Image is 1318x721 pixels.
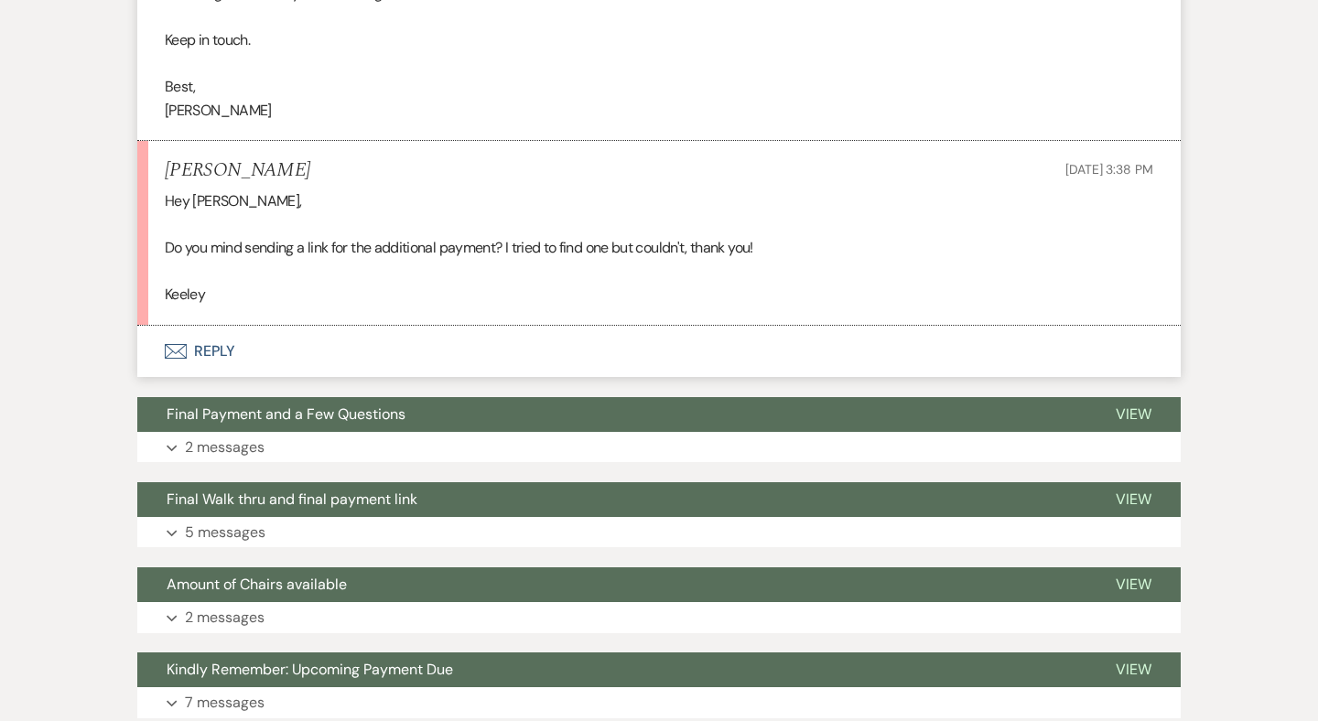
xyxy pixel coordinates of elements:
[185,436,265,459] p: 2 messages
[1086,397,1181,432] button: View
[137,397,1086,432] button: Final Payment and a Few Questions
[185,521,265,544] p: 5 messages
[1116,404,1151,424] span: View
[185,691,265,715] p: 7 messages
[137,482,1086,517] button: Final Walk thru and final payment link
[167,660,453,679] span: Kindly Remember: Upcoming Payment Due
[165,189,1153,213] p: Hey [PERSON_NAME],
[185,606,265,630] p: 2 messages
[165,99,1153,123] p: [PERSON_NAME]
[165,236,1153,260] p: Do you mind sending a link for the additional payment? I tried to find one but couldn't, thank you!
[165,28,1153,52] p: Keep in touch.
[1116,490,1151,509] span: View
[137,432,1181,463] button: 2 messages
[137,517,1181,548] button: 5 messages
[167,490,417,509] span: Final Walk thru and final payment link
[1086,652,1181,687] button: View
[1116,660,1151,679] span: View
[165,283,1153,307] p: Keeley
[1086,482,1181,517] button: View
[1086,567,1181,602] button: View
[137,652,1086,687] button: Kindly Remember: Upcoming Payment Due
[167,575,347,594] span: Amount of Chairs available
[167,404,405,424] span: Final Payment and a Few Questions
[1116,575,1151,594] span: View
[165,75,1153,99] p: Best,
[137,326,1181,377] button: Reply
[137,602,1181,633] button: 2 messages
[137,567,1086,602] button: Amount of Chairs available
[1065,161,1153,178] span: [DATE] 3:38 PM
[137,687,1181,718] button: 7 messages
[165,159,310,182] h5: [PERSON_NAME]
